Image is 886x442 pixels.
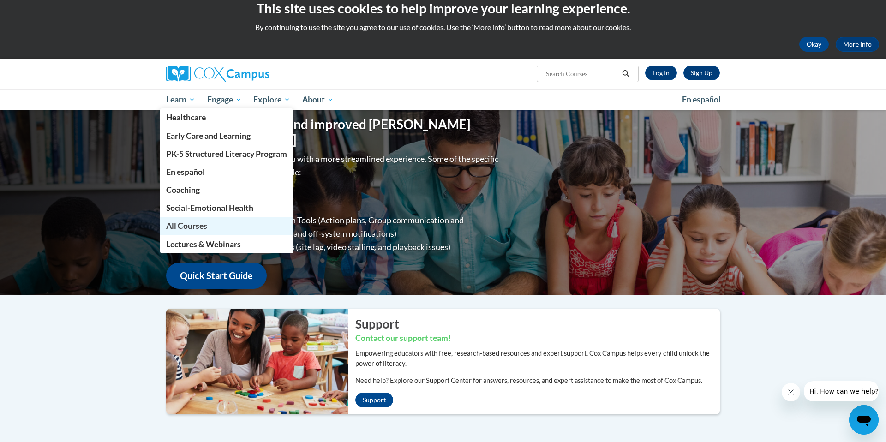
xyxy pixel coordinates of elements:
a: Early Care and Learning [160,127,293,145]
li: Diminished progression issues (site lag, video stalling, and playback issues) [185,240,501,254]
span: PK-5 Structured Literacy Program [166,149,287,159]
img: Cox Campus [166,66,269,82]
a: Learn [160,89,201,110]
a: Coaching [160,181,293,199]
a: Support [355,393,393,407]
h3: Contact our support team! [355,333,720,344]
span: Early Care and Learning [166,131,251,141]
a: About [296,89,340,110]
a: Log In [645,66,677,80]
a: More Info [836,37,879,52]
iframe: Message from company [804,381,879,401]
p: Need help? Explore our Support Center for answers, resources, and expert assistance to make the m... [355,376,720,386]
li: Enhanced Group Collaboration Tools (Action plans, Group communication and collaboration tools, re... [185,214,501,240]
iframe: Close message [782,383,800,401]
a: Register [683,66,720,80]
span: Learn [166,94,195,105]
p: By continuing to use the site you agree to our use of cookies. Use the ‘More info’ button to read... [7,22,879,32]
span: Engage [207,94,242,105]
span: En español [682,95,721,104]
a: Explore [247,89,296,110]
iframe: Button to launch messaging window [849,405,879,435]
a: Quick Start Guide [166,263,267,289]
a: Engage [201,89,248,110]
span: About [302,94,334,105]
a: Healthcare [160,108,293,126]
a: En español [676,90,727,109]
span: Coaching [166,185,200,195]
p: Empowering educators with free, research-based resources and expert support, Cox Campus helps eve... [355,348,720,369]
button: Okay [799,37,829,52]
span: En español [166,167,205,177]
span: All Courses [166,221,207,231]
a: PK-5 Structured Literacy Program [160,145,293,163]
span: Social-Emotional Health [166,203,253,213]
span: Lectures & Webinars [166,239,241,249]
h2: Support [355,316,720,332]
a: Lectures & Webinars [160,235,293,253]
input: Search Courses [545,68,619,79]
a: En español [160,163,293,181]
li: Improved Site Navigation [185,187,501,200]
img: ... [159,309,348,414]
h1: Welcome to the new and improved [PERSON_NAME][GEOGRAPHIC_DATA] [166,117,501,148]
a: Social-Emotional Health [160,199,293,217]
button: Search [619,68,633,79]
a: All Courses [160,217,293,235]
a: Cox Campus [166,66,341,82]
p: Overall, we are proud to provide you with a more streamlined experience. Some of the specific cha... [166,152,501,179]
span: Healthcare [166,113,206,122]
li: Greater Device Compatibility [185,200,501,214]
span: Explore [253,94,290,105]
div: Main menu [152,89,734,110]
